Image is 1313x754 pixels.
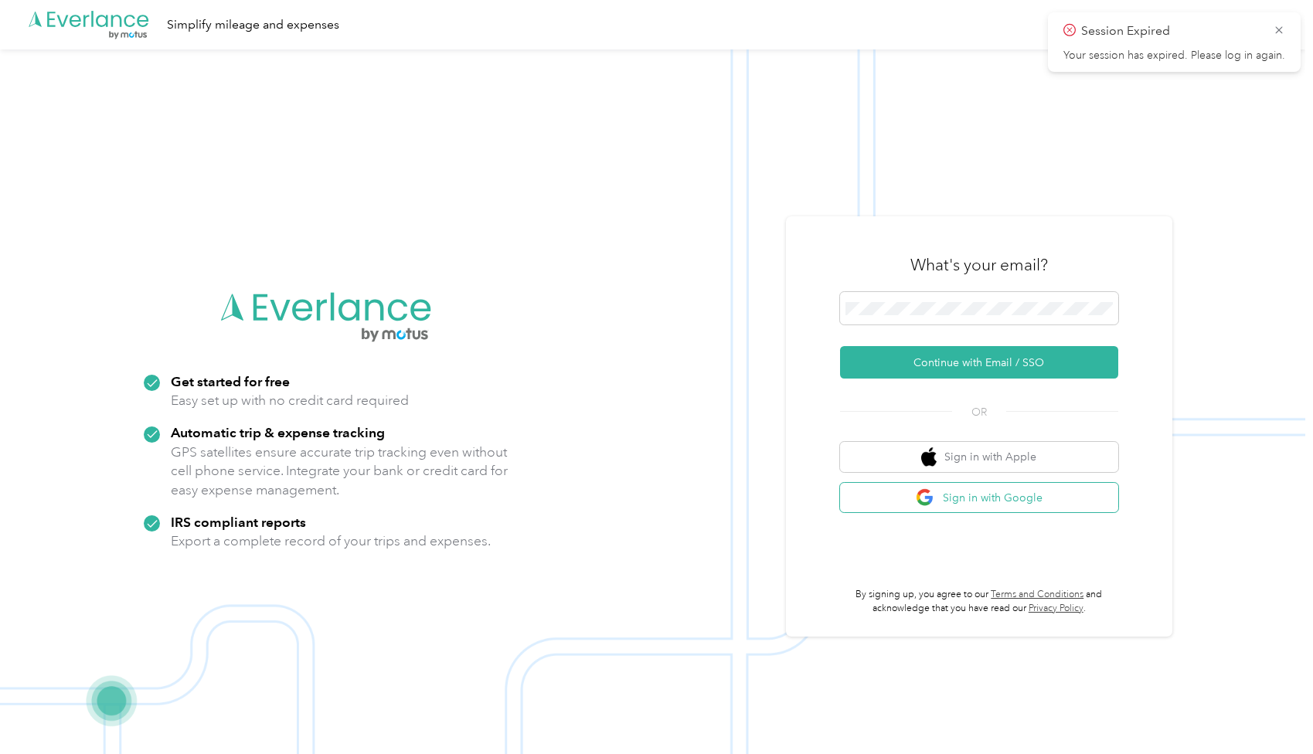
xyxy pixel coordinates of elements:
strong: IRS compliant reports [171,514,306,530]
div: Simplify mileage and expenses [167,15,339,35]
p: By signing up, you agree to our and acknowledge that you have read our . [840,588,1118,615]
a: Terms and Conditions [991,589,1083,600]
button: apple logoSign in with Apple [840,442,1118,472]
strong: Get started for free [171,373,290,389]
button: google logoSign in with Google [840,483,1118,513]
strong: Automatic trip & expense tracking [171,424,385,440]
p: Easy set up with no credit card required [171,391,409,410]
a: Privacy Policy [1029,603,1083,614]
p: Your session has expired. Please log in again. [1063,49,1285,63]
p: Session Expired [1081,22,1262,41]
button: Continue with Email / SSO [840,346,1118,379]
span: OR [952,404,1006,420]
p: GPS satellites ensure accurate trip tracking even without cell phone service. Integrate your bank... [171,443,509,500]
p: Export a complete record of your trips and expenses. [171,532,491,551]
h3: What's your email? [910,254,1048,276]
img: google logo [916,488,935,508]
img: apple logo [921,447,937,467]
